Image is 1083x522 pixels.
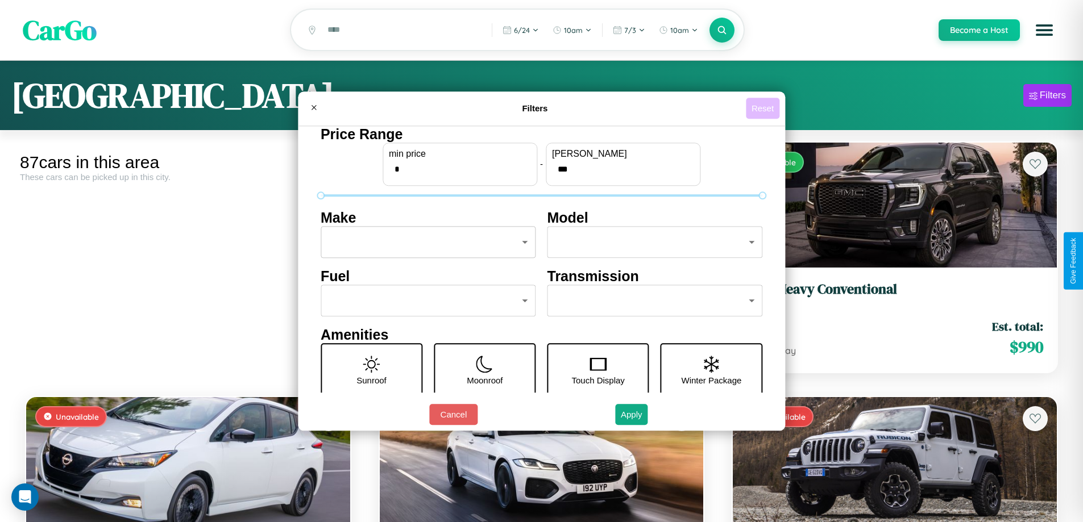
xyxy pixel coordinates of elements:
span: Est. total: [992,318,1043,335]
button: Reset [746,98,779,119]
button: 7/3 [607,21,651,39]
div: Filters [1040,90,1066,101]
p: Moonroof [467,373,503,388]
h4: Make [321,210,536,226]
h1: [GEOGRAPHIC_DATA] [11,72,334,119]
label: min price [389,149,531,159]
button: 10am [547,21,597,39]
label: [PERSON_NAME] [552,149,694,159]
span: Unavailable [56,412,99,421]
h4: Filters [324,103,746,113]
span: 10am [564,26,583,35]
p: Touch Display [571,373,624,388]
span: $ 990 [1010,336,1043,358]
h4: Fuel [321,268,536,285]
h4: Price Range [321,126,762,143]
button: Become a Host [939,19,1020,41]
div: These cars can be picked up in this city. [20,172,356,182]
div: Open Intercom Messenger [11,483,39,511]
a: GMC Heavy Conventional2024 [746,281,1043,309]
span: CarGo [23,11,97,49]
h4: Amenities [321,327,762,343]
button: Open menu [1028,14,1060,46]
span: 6 / 24 [514,26,530,35]
button: Filters [1023,84,1072,107]
span: 10am [670,26,689,35]
h4: Transmission [547,268,763,285]
p: Sunroof [356,373,387,388]
div: Give Feedback [1069,238,1077,284]
span: 7 / 3 [624,26,636,35]
p: Winter Package [682,373,742,388]
button: Apply [615,404,648,425]
button: Cancel [429,404,478,425]
h4: Model [547,210,763,226]
button: 6/24 [497,21,545,39]
button: 10am [653,21,704,39]
p: - [540,156,543,172]
div: 87 cars in this area [20,153,356,172]
h3: GMC Heavy Conventional [746,281,1043,298]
